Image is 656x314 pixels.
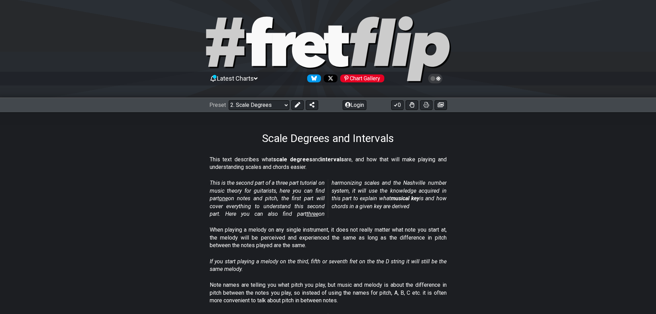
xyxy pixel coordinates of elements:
strong: intervals [321,156,344,163]
span: Latest Charts [217,75,254,82]
p: When playing a melody on any single instrument, it does not really matter what note you start at,... [210,226,447,249]
button: Toggle Dexterity for all fretkits [406,100,418,110]
select: Preset [229,100,289,110]
button: Print [420,100,433,110]
a: Follow #fretflip at X [321,74,337,82]
a: #fretflip at Pinterest [337,74,384,82]
button: Create image [435,100,447,110]
span: three [306,211,319,217]
em: This is the second part of a three part tutorial on music theory for guitarists, here you can fin... [210,180,447,217]
p: This text describes what and are, and how that will make playing and understanding scales and cho... [210,156,447,171]
em: If you start playing a melody on the third, fifth or seventh fret on the the D string it will sti... [210,258,447,272]
span: one [219,195,228,202]
p: Note names are telling you what pitch you play, but music and melody is about the difference in p... [210,281,447,304]
span: Toggle light / dark theme [431,75,439,82]
strong: scale degrees [273,156,312,163]
button: Login [343,100,366,110]
button: 0 [391,100,404,110]
span: Preset [209,102,226,108]
h1: Scale Degrees and Intervals [262,132,394,145]
strong: musical key [391,195,419,202]
button: Edit Preset [291,100,304,110]
div: Chart Gallery [340,74,384,82]
a: Follow #fretflip at Bluesky [304,74,321,82]
button: Share Preset [306,100,318,110]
